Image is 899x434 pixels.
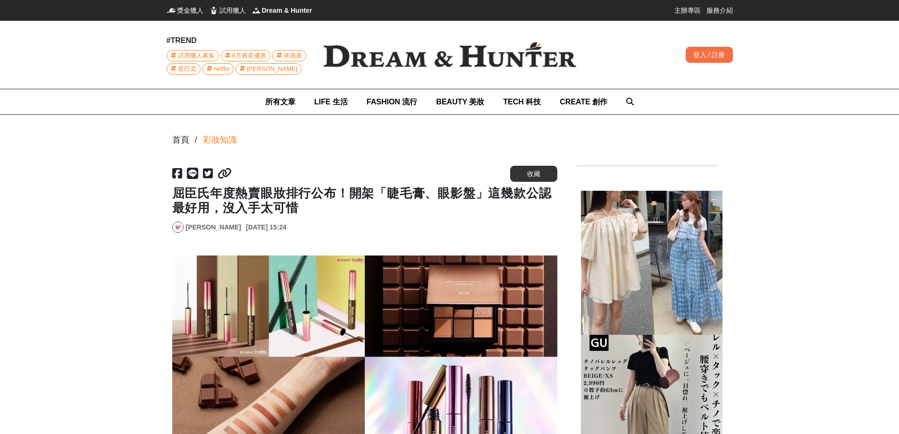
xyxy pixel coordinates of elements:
[167,6,176,15] img: 獎金獵人
[221,50,270,61] a: 8月壽星優惠
[265,89,295,114] a: 所有文章
[314,89,348,114] a: LIFE 生活
[235,63,302,75] a: [PERSON_NAME]
[503,98,541,106] span: TECH 科技
[172,186,557,215] h1: 屈臣氏年度熱賣眼妝排行公布！開架「睫毛膏、眼影盤」這幾款公認最好用，沒入手太可惜
[272,50,306,61] a: 肯德基
[209,6,218,15] img: 試用獵人
[203,134,237,146] a: 彩妝知識
[202,63,234,75] a: netflix
[560,98,607,106] span: CREATE 創作
[686,47,733,63] div: 登入 / 註冊
[186,222,241,232] a: [PERSON_NAME]
[209,6,246,15] a: 試用獵人試用獵人
[167,63,201,75] a: 星巴克
[674,6,701,15] a: 主辦專區
[172,221,184,233] a: Avatar
[503,89,541,114] a: TECH 科技
[252,6,312,15] a: Dream & HunterDream & Hunter
[367,98,418,106] span: FASHION 流行
[560,89,607,114] a: CREATE 創作
[262,6,312,15] span: Dream & Hunter
[706,6,733,15] a: 服務介紹
[167,50,219,61] a: 試用獵人募集
[232,51,266,61] span: 8月壽星優惠
[167,6,203,15] a: 獎金獵人獎金獵人
[308,27,591,83] img: Dream & Hunter
[214,64,230,74] span: netflix
[172,134,189,146] div: 首頁
[252,6,261,15] img: Dream & Hunter
[247,64,297,74] span: [PERSON_NAME]
[177,6,203,15] span: 獎金獵人
[246,222,286,232] div: [DATE] 15:24
[436,89,484,114] a: BEAUTY 美妝
[284,51,302,61] span: 肯德基
[195,134,197,146] div: /
[178,64,196,74] span: 星巴克
[314,98,348,106] span: LIFE 生活
[510,166,557,182] button: 收藏
[167,35,308,46] div: #TREND
[219,6,246,15] span: 試用獵人
[178,51,215,61] span: 試用獵人募集
[367,89,418,114] a: FASHION 流行
[265,98,295,106] span: 所有文章
[173,222,183,232] img: Avatar
[436,98,484,106] span: BEAUTY 美妝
